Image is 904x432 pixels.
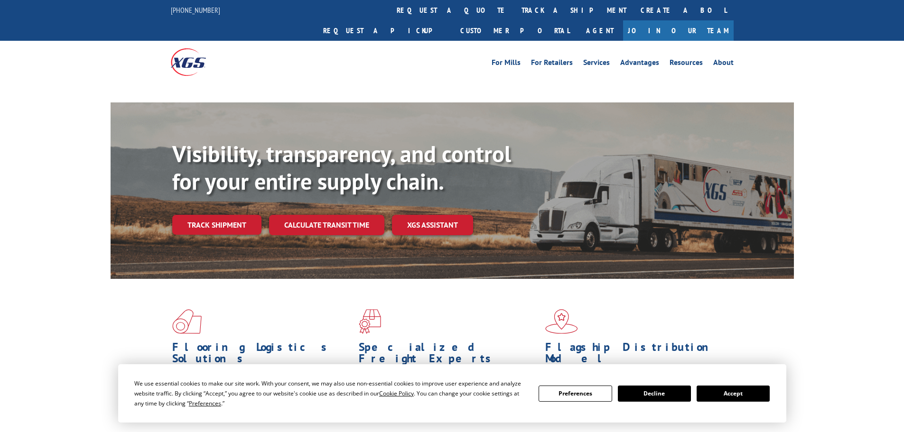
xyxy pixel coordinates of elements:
[134,378,527,408] div: We use essential cookies to make our site work. With your consent, we may also use non-essential ...
[713,59,734,69] a: About
[172,341,352,369] h1: Flooring Logistics Solutions
[269,215,384,235] a: Calculate transit time
[172,215,261,235] a: Track shipment
[545,341,725,369] h1: Flagship Distribution Model
[531,59,573,69] a: For Retailers
[118,364,786,423] div: Cookie Consent Prompt
[620,59,659,69] a: Advantages
[583,59,610,69] a: Services
[539,386,612,402] button: Preferences
[316,20,453,41] a: Request a pickup
[618,386,691,402] button: Decline
[545,309,578,334] img: xgs-icon-flagship-distribution-model-red
[359,309,381,334] img: xgs-icon-focused-on-flooring-red
[623,20,734,41] a: Join Our Team
[172,309,202,334] img: xgs-icon-total-supply-chain-intelligence-red
[697,386,770,402] button: Accept
[189,399,221,407] span: Preferences
[172,139,511,196] b: Visibility, transparency, and control for your entire supply chain.
[453,20,577,41] a: Customer Portal
[392,215,473,235] a: XGS ASSISTANT
[577,20,623,41] a: Agent
[171,5,220,15] a: [PHONE_NUMBER]
[359,341,538,369] h1: Specialized Freight Experts
[379,389,414,397] span: Cookie Policy
[492,59,521,69] a: For Mills
[670,59,703,69] a: Resources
